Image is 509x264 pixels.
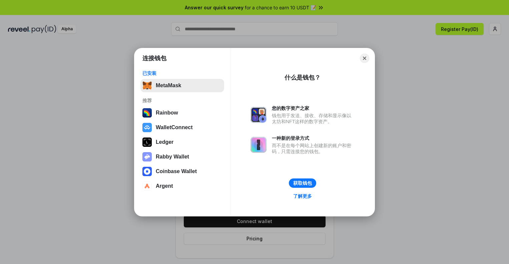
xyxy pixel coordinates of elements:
button: Coinbase Wallet [140,165,224,178]
a: 了解更多 [289,192,316,200]
button: MetaMask [140,79,224,92]
div: 推荐 [142,98,222,104]
div: Argent [156,183,173,189]
div: Rainbow [156,110,178,116]
img: svg+xml,%3Csvg%20fill%3D%22none%22%20height%3D%2233%22%20viewBox%3D%220%200%2035%2033%22%20width%... [142,81,152,90]
div: Ledger [156,139,173,145]
div: 一种新的登录方式 [272,135,355,141]
div: MetaMask [156,83,181,89]
div: Coinbase Wallet [156,168,197,174]
h1: 连接钱包 [142,54,166,62]
button: 获取钱包 [289,178,316,188]
button: Argent [140,179,224,193]
div: WalletConnect [156,125,193,131]
img: svg+xml,%3Csvg%20width%3D%2228%22%20height%3D%2228%22%20viewBox%3D%220%200%2028%2028%22%20fill%3D... [142,181,152,191]
img: svg+xml,%3Csvg%20width%3D%2228%22%20height%3D%2228%22%20viewBox%3D%220%200%2028%2028%22%20fill%3D... [142,123,152,132]
button: WalletConnect [140,121,224,134]
img: svg+xml,%3Csvg%20xmlns%3D%22http%3A%2F%2Fwww.w3.org%2F2000%2Fsvg%22%20width%3D%2228%22%20height%3... [142,137,152,147]
button: Ledger [140,135,224,149]
div: 而不是在每个网站上创建新的账户和密码，只需连接您的钱包。 [272,142,355,154]
button: Close [360,54,369,63]
div: Rabby Wallet [156,154,189,160]
div: 了解更多 [293,193,312,199]
div: 您的数字资产之家 [272,105,355,111]
img: svg+xml,%3Csvg%20width%3D%2228%22%20height%3D%2228%22%20viewBox%3D%220%200%2028%2028%22%20fill%3D... [142,167,152,176]
button: Rainbow [140,106,224,120]
div: 钱包用于发送、接收、存储和显示像以太坊和NFT这样的数字资产。 [272,113,355,125]
img: svg+xml,%3Csvg%20xmlns%3D%22http%3A%2F%2Fwww.w3.org%2F2000%2Fsvg%22%20fill%3D%22none%22%20viewBox... [250,107,267,123]
img: svg+xml,%3Csvg%20width%3D%22120%22%20height%3D%22120%22%20viewBox%3D%220%200%20120%20120%22%20fil... [142,108,152,118]
div: 已安装 [142,70,222,76]
img: svg+xml,%3Csvg%20xmlns%3D%22http%3A%2F%2Fwww.w3.org%2F2000%2Fsvg%22%20fill%3D%22none%22%20viewBox... [142,152,152,161]
div: 获取钱包 [293,180,312,186]
img: svg+xml,%3Csvg%20xmlns%3D%22http%3A%2F%2Fwww.w3.org%2F2000%2Fsvg%22%20fill%3D%22none%22%20viewBox... [250,137,267,153]
div: 什么是钱包？ [285,74,321,82]
button: Rabby Wallet [140,150,224,163]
